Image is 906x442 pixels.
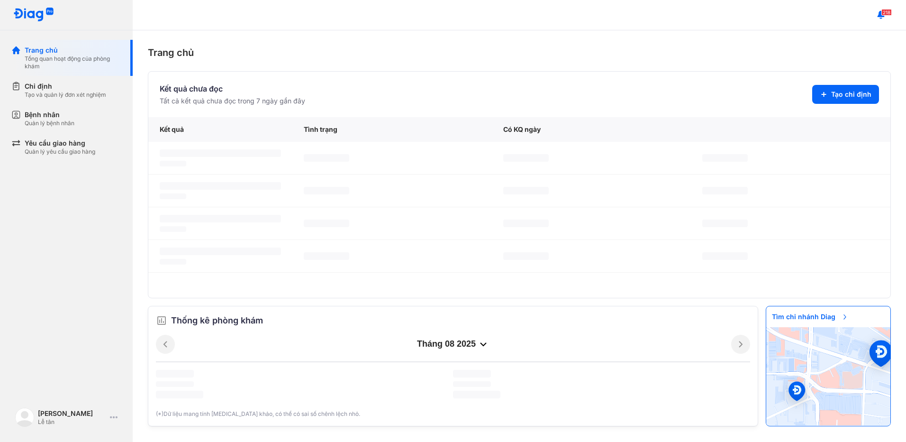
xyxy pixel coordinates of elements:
span: ‌ [156,381,194,387]
div: Quản lý bệnh nhân [25,120,74,127]
div: [PERSON_NAME] [38,409,106,418]
span: ‌ [156,370,194,378]
span: ‌ [304,187,349,194]
div: (*)Dữ liệu mang tính [MEDICAL_DATA] khảo, có thể có sai số chênh lệch nhỏ. [156,410,750,418]
span: ‌ [503,252,549,260]
div: Tạo và quản lý đơn xét nghiệm [25,91,106,99]
span: ‌ [503,220,549,227]
div: Tất cả kết quả chưa đọc trong 7 ngày gần đây [160,96,305,106]
span: ‌ [160,149,281,157]
img: logo [15,408,34,427]
span: ‌ [156,391,203,398]
div: Yêu cầu giao hàng [25,138,95,148]
span: Tạo chỉ định [831,90,871,99]
span: ‌ [160,259,186,265]
div: Có KQ ngày [492,117,691,142]
div: Kết quả [148,117,292,142]
span: ‌ [160,193,186,199]
div: Trang chủ [148,46,891,60]
span: ‌ [160,182,281,190]
img: logo [13,8,54,22]
div: Chỉ định [25,82,106,91]
span: ‌ [160,161,186,166]
span: ‌ [503,154,549,162]
div: Tình trạng [292,117,492,142]
div: Trang chủ [25,46,121,55]
span: ‌ [160,226,186,232]
div: tháng 08 2025 [175,339,731,350]
span: ‌ [702,220,748,227]
span: ‌ [304,154,349,162]
span: ‌ [702,154,748,162]
span: ‌ [702,187,748,194]
span: ‌ [453,370,491,378]
span: Thống kê phòng khám [171,314,263,327]
span: ‌ [304,252,349,260]
div: Kết quả chưa đọc [160,83,305,94]
span: ‌ [453,381,491,387]
span: ‌ [160,215,281,222]
span: ‌ [160,248,281,255]
span: ‌ [503,187,549,194]
span: ‌ [702,252,748,260]
div: Quản lý yêu cầu giao hàng [25,148,95,156]
div: Lễ tân [38,418,106,426]
span: Tìm chi nhánh Diag [766,306,854,327]
button: Tạo chỉ định [812,85,879,104]
span: 218 [881,9,892,16]
span: ‌ [453,391,500,398]
div: Bệnh nhân [25,110,74,120]
img: order.5a6da16c.svg [156,315,167,326]
span: ‌ [304,220,349,227]
div: Tổng quan hoạt động của phòng khám [25,55,121,70]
